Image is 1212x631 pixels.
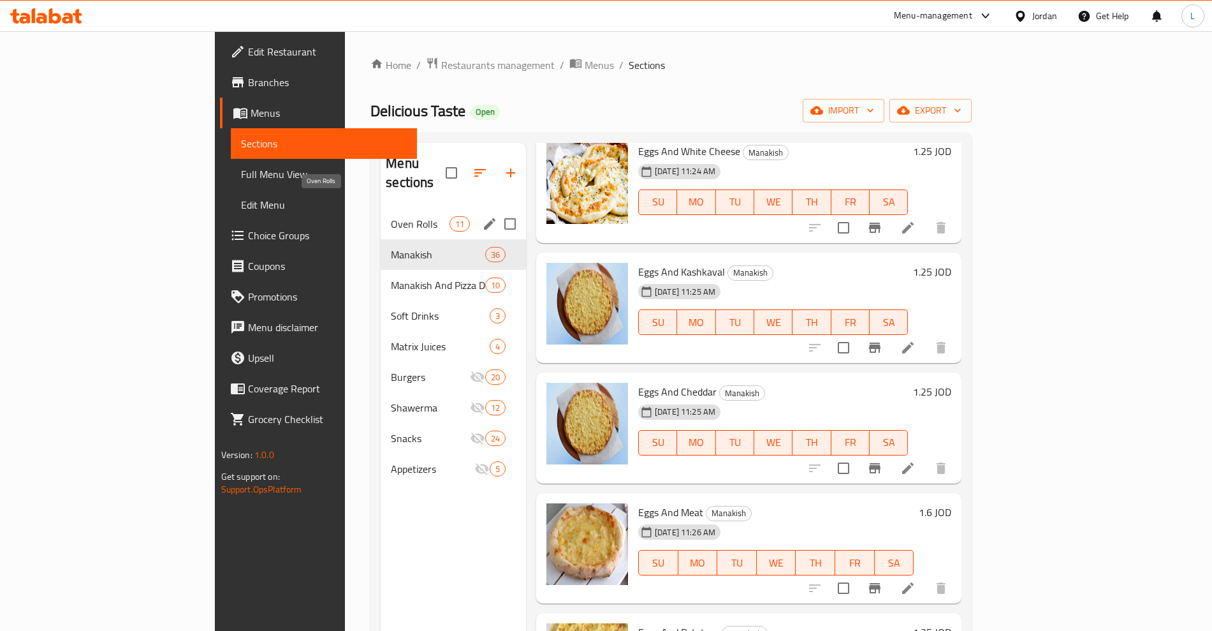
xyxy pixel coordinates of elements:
button: WE [757,550,796,575]
svg: Inactive section [474,461,490,477]
a: Edit menu item [900,461,916,476]
button: FR [831,309,870,335]
button: TH [796,550,835,575]
button: MO [677,309,715,335]
span: Delicious Taste [370,96,465,125]
div: items [485,400,506,415]
a: Upsell [220,343,417,373]
span: Open [471,107,500,117]
a: Full Menu View [231,159,417,189]
h6: 1.25 JOD [913,263,951,281]
span: TH [801,554,830,572]
a: Edit Restaurant [220,36,417,67]
button: export [889,99,972,122]
div: Soft Drinks [391,308,490,323]
a: Coupons [220,251,417,281]
span: Sections [241,136,407,151]
a: Promotions [220,281,417,312]
span: 20 [486,371,505,383]
span: TH [798,313,826,332]
span: SU [644,433,672,452]
div: Shawerma12 [381,392,526,423]
div: items [490,339,506,354]
button: delete [926,573,956,604]
span: Coverage Report [248,381,407,396]
button: TU [716,430,754,456]
svg: Inactive section [470,431,485,446]
span: Select to update [830,334,857,361]
img: Eggs And Cheddar [546,383,628,464]
span: Sort sections [465,158,495,188]
span: Select to update [830,214,857,241]
span: Select to update [830,575,857,602]
button: SA [875,550,914,575]
button: SA [870,189,908,215]
button: edit [480,214,499,234]
button: SU [638,189,677,215]
button: SU [638,309,677,335]
a: Grocery Checklist [220,404,417,434]
span: FR [840,554,870,572]
a: Edit menu item [900,220,916,235]
button: TH [792,309,831,335]
span: Choice Groups [248,228,407,243]
button: FR [831,189,870,215]
button: SA [870,430,908,456]
span: Sections [629,57,665,73]
span: WE [759,313,787,332]
span: MO [682,193,710,211]
span: 12 [486,402,505,414]
button: TU [717,550,757,575]
div: Jordan [1032,9,1057,23]
div: Manakish And Pizza Delicious Taste10 [381,270,526,301]
span: TU [721,433,749,452]
button: SU [638,430,677,456]
div: items [449,216,470,232]
div: Oven Rolls11edit [381,209,526,239]
button: import [803,99,884,122]
button: Add section [495,158,526,188]
span: L [1190,9,1195,23]
span: Snacks [391,431,469,446]
span: 3 [490,310,505,322]
a: Edit Menu [231,189,417,220]
span: Appetizers [391,461,474,477]
span: Menus [251,105,407,121]
span: Manakish [706,506,751,521]
span: Promotions [248,289,407,304]
div: Manakish [706,506,752,521]
span: Restaurants management [441,57,555,73]
span: export [900,103,961,119]
button: FR [831,430,870,456]
span: FR [836,193,865,211]
span: Menus [585,57,614,73]
span: 1.0.0 [254,447,274,463]
span: FR [836,313,865,332]
li: / [560,57,564,73]
img: Eggs And Kashkaval [546,263,628,345]
span: Eggs And Kashkaval [638,262,725,281]
span: SU [644,193,672,211]
span: Grocery Checklist [248,412,407,427]
svg: Inactive section [470,369,485,385]
span: TH [798,193,826,211]
a: Branches [220,67,417,98]
span: MO [682,433,710,452]
div: Manakish [391,247,485,262]
span: FR [836,433,865,452]
li: / [416,57,421,73]
span: Upsell [248,350,407,366]
svg: Inactive section [470,400,485,415]
div: Burgers [391,369,469,385]
span: Manakish And Pizza Delicious Taste [391,278,485,293]
a: Edit menu item [900,581,916,596]
a: Sections [231,128,417,159]
div: Snacks24 [381,423,526,454]
span: Eggs And Meat [638,503,703,522]
span: 36 [486,249,505,261]
button: delete [926,212,956,243]
span: import [813,103,874,119]
span: Shawerma [391,400,469,415]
